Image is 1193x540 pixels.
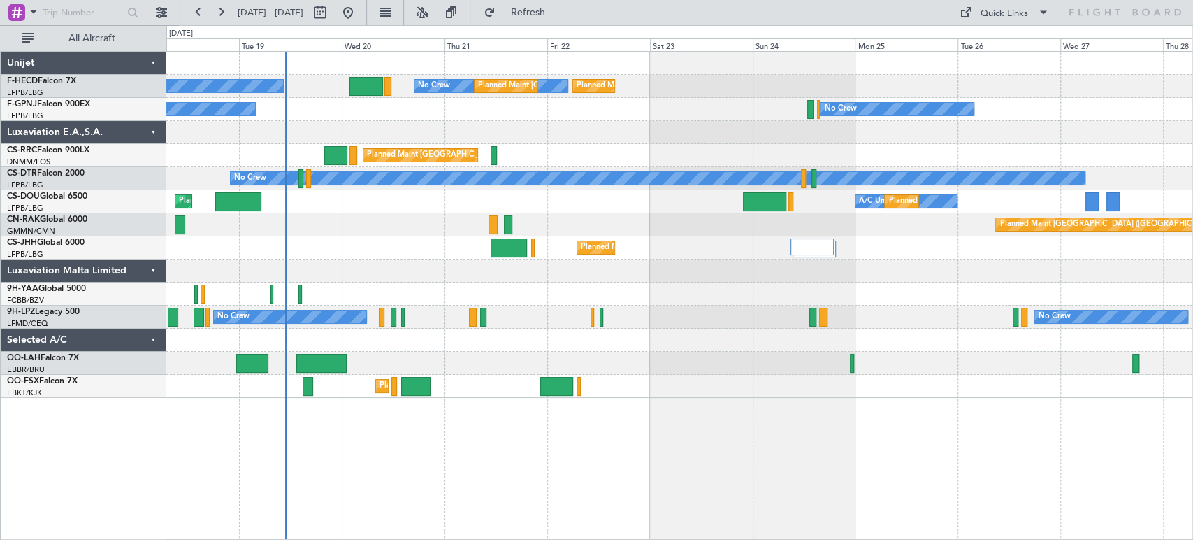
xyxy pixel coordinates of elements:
button: All Aircraft [15,27,152,50]
a: CN-RAKGlobal 6000 [7,215,87,224]
a: EBBR/BRU [7,364,45,375]
div: Planned Maint Kortrijk-[GEOGRAPHIC_DATA] [379,376,542,397]
div: No Crew [1038,306,1070,327]
span: CS-DOU [7,192,40,201]
a: CS-JHHGlobal 6000 [7,239,85,247]
div: Wed 20 [342,38,444,51]
div: Mon 18 [137,38,240,51]
a: F-HECDFalcon 7X [7,77,76,85]
div: Planned Maint [GEOGRAPHIC_DATA] ([GEOGRAPHIC_DATA]) [179,191,399,212]
span: Refresh [498,8,557,17]
a: CS-RRCFalcon 900LX [7,146,89,155]
button: Refresh [477,1,561,24]
span: F-HECD [7,77,38,85]
div: A/C Unavailable [859,191,917,212]
div: Tue 26 [957,38,1060,51]
div: Planned Maint [GEOGRAPHIC_DATA] ([GEOGRAPHIC_DATA]) [577,76,797,97]
span: F-GPNJ [7,100,37,108]
div: Mon 25 [855,38,957,51]
input: Trip Number [43,2,123,23]
div: Tue 19 [239,38,342,51]
span: CS-JHH [7,239,37,247]
a: LFPB/LBG [7,180,43,190]
a: LFPB/LBG [7,203,43,213]
span: OO-LAH [7,354,41,362]
button: Quick Links [953,1,1056,24]
span: [DATE] - [DATE] [238,6,303,19]
div: Planned Maint [GEOGRAPHIC_DATA] ([GEOGRAPHIC_DATA]) [367,145,587,166]
div: [DATE] [169,28,193,40]
a: F-GPNJFalcon 900EX [7,100,90,108]
a: LFPB/LBG [7,111,43,121]
a: OO-LAHFalcon 7X [7,354,79,362]
div: Planned Maint [GEOGRAPHIC_DATA] ([GEOGRAPHIC_DATA]) [581,237,801,258]
span: 9H-YAA [7,285,38,293]
div: Quick Links [981,7,1028,21]
div: Sat 23 [650,38,753,51]
a: GMMN/CMN [7,226,55,236]
span: CS-DTR [7,169,37,178]
a: CS-DTRFalcon 2000 [7,169,85,178]
span: OO-FSX [7,377,39,385]
a: EBKT/KJK [7,388,42,398]
div: No Crew [824,99,856,120]
div: No Crew [234,168,266,189]
a: 9H-LPZLegacy 500 [7,308,80,316]
div: Fri 22 [547,38,650,51]
a: 9H-YAAGlobal 5000 [7,285,86,293]
a: CS-DOUGlobal 6500 [7,192,87,201]
div: No Crew [418,76,450,97]
div: Thu 21 [444,38,547,51]
div: No Crew [217,306,250,327]
a: LFPB/LBG [7,249,43,260]
div: Planned Maint [GEOGRAPHIC_DATA] ([GEOGRAPHIC_DATA]) [478,76,698,97]
a: LFMD/CEQ [7,318,48,329]
span: All Aircraft [36,34,147,43]
span: CS-RRC [7,146,37,155]
a: LFPB/LBG [7,87,43,98]
a: DNMM/LOS [7,157,50,167]
span: 9H-LPZ [7,308,35,316]
a: FCBB/BZV [7,295,44,306]
div: Wed 27 [1060,38,1163,51]
div: Planned Maint [GEOGRAPHIC_DATA] ([GEOGRAPHIC_DATA]) [888,191,1108,212]
span: CN-RAK [7,215,40,224]
div: Sun 24 [753,38,855,51]
a: OO-FSXFalcon 7X [7,377,78,385]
